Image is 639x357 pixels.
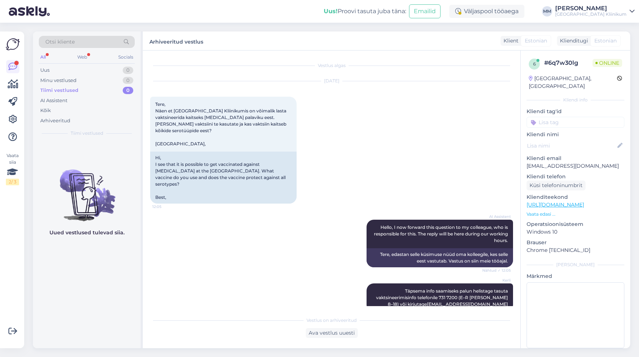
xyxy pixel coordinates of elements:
div: Vaata siia [6,152,19,185]
div: # 6q7w30lg [544,59,592,67]
div: [PERSON_NAME] [527,261,624,268]
a: [EMAIL_ADDRESS][DOMAIN_NAME] [427,301,508,307]
span: Estonian [594,37,617,45]
div: Vestlus algas [150,62,513,69]
div: [GEOGRAPHIC_DATA], [GEOGRAPHIC_DATA] [529,75,617,90]
label: Arhiveeritud vestlus [149,36,203,46]
p: Uued vestlused tulevad siia. [49,229,125,237]
div: Kõik [40,107,51,114]
p: Vaata edasi ... [527,211,624,217]
span: Tiimi vestlused [71,130,103,137]
span: 6 [533,61,536,67]
div: Arhiveeritud [40,117,70,124]
span: Hello, I now forward this question to my colleague, who is responsible for this. The reply will b... [374,224,509,243]
span: Täpsema info saamiseks palun helistage tasuta vaktsineerimisinfo telefonile 731 7200 (E–R [PERSON... [376,288,509,307]
div: Kliendi info [527,97,624,103]
div: Hi, I see that it is possible to get vaccinated against [MEDICAL_DATA] at the [GEOGRAPHIC_DATA]. ... [150,152,297,204]
p: Kliendi nimi [527,131,624,138]
p: Chrome [TECHNICAL_ID] [527,246,624,254]
p: Klienditeekond [527,193,624,201]
span: Otsi kliente [45,38,75,46]
p: [EMAIL_ADDRESS][DOMAIN_NAME] [527,162,624,170]
div: All [39,52,47,62]
div: 0 [123,87,133,94]
div: Web [76,52,89,62]
div: 0 [123,77,133,84]
div: Küsi telefoninumbrit [527,181,586,190]
div: [GEOGRAPHIC_DATA] Kliinikum [555,11,627,17]
p: Märkmed [527,272,624,280]
p: Operatsioonisüsteem [527,220,624,228]
span: Online [592,59,622,67]
div: Tere, edastan selle küsimuse nüüd oma kolleegile, kes selle eest vastutab. Vastus on siin meie tö... [367,248,513,267]
input: Lisa tag [527,117,624,128]
div: [PERSON_NAME] [555,5,627,11]
div: MM [542,6,552,16]
div: Uus [40,67,49,74]
a: [URL][DOMAIN_NAME] [527,201,584,208]
span: Nähtud ✓ 12:05 [482,268,511,273]
span: Vestlus on arhiveeritud [307,317,357,324]
p: Kliendi email [527,155,624,162]
div: Socials [117,52,135,62]
div: Tiimi vestlused [40,87,78,94]
span: 12:05 [152,204,180,209]
div: Klienditugi [557,37,588,45]
b: Uus! [324,8,338,15]
div: 0 [123,67,133,74]
p: Kliendi tag'id [527,108,624,115]
a: [PERSON_NAME][GEOGRAPHIC_DATA] Kliinikum [555,5,635,17]
div: 2 / 3 [6,179,19,185]
div: [DATE] [150,78,513,84]
div: Klient [501,37,519,45]
div: AI Assistent [40,97,67,104]
div: Väljaspool tööaega [449,5,524,18]
img: No chats [33,156,141,222]
span: Tere, Näen et [GEOGRAPHIC_DATA] Kliinikumis on võimalik lasta vaktsineerida kaitseks [MEDICAL_DAT... [155,101,287,146]
span: AI Assistent [483,214,511,219]
input: Lisa nimi [527,142,616,150]
div: Proovi tasuta juba täna: [324,7,406,16]
p: Kliendi telefon [527,173,624,181]
div: Minu vestlused [40,77,77,84]
button: Emailid [409,4,441,18]
img: Askly Logo [6,37,20,51]
p: Windows 10 [527,228,624,236]
span: Estonian [525,37,547,45]
span: Kerli [483,278,511,283]
div: Ava vestlus uuesti [306,328,358,338]
p: Brauser [527,239,624,246]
